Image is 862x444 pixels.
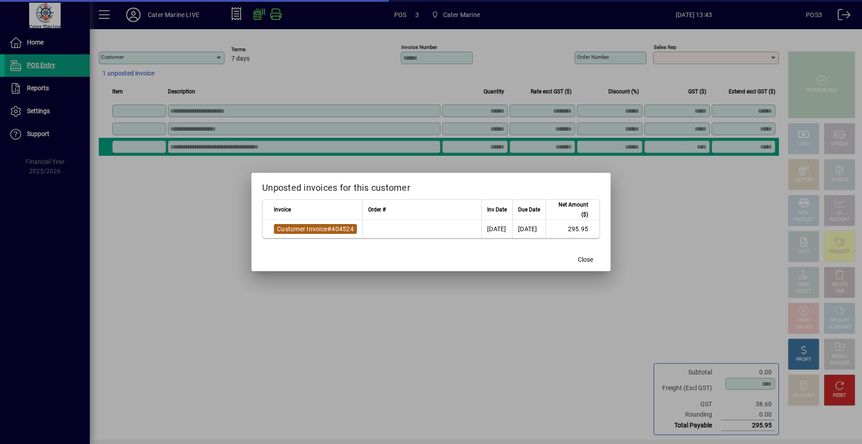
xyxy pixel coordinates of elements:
a: Customer Invoice#404524 [274,224,357,234]
td: 295.95 [545,220,599,238]
span: Invoice [274,205,291,215]
span: 404524 [331,225,354,233]
span: Order # [368,205,386,215]
span: Net Amount ($) [551,200,588,220]
span: Due Date [518,205,540,215]
span: # [327,225,331,233]
span: Customer Invoice [277,225,327,233]
td: [DATE] [481,220,512,238]
h2: Unposted invoices for this customer [251,173,611,199]
span: Inv Date [487,205,507,215]
td: [DATE] [512,220,545,238]
span: Close [578,255,593,264]
button: Close [571,251,600,268]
